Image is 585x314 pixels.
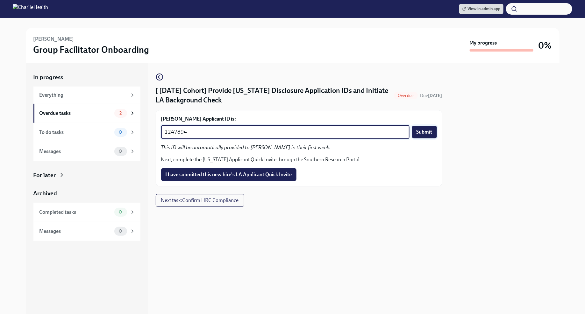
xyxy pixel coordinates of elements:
div: Everything [39,92,127,99]
button: Submit [412,126,437,138]
span: August 13th, 2025 09:00 [420,93,442,99]
label: [PERSON_NAME] Applicant ID is: [161,115,437,122]
img: CharlieHealth [13,4,48,14]
span: 0 [115,210,126,214]
button: Next task:Confirm HRC Compliance [156,194,244,207]
span: 0 [115,130,126,135]
strong: [DATE] [428,93,442,98]
a: Messages0 [33,142,140,161]
div: To do tasks [39,129,112,136]
h3: 0% [539,40,552,51]
a: Archived [33,189,140,198]
span: I have submitted this new hire's LA Applicant Quick Invite [166,171,292,178]
span: Next task : Confirm HRC Compliance [161,197,239,204]
button: I have submitted this new hire's LA Applicant Quick Invite [161,168,296,181]
span: Due [420,93,442,98]
a: In progress [33,73,140,81]
a: Messages0 [33,222,140,241]
h6: [PERSON_NAME] [33,36,74,43]
div: Messages [39,148,112,155]
span: Overdue [394,93,417,98]
strong: My progress [470,39,497,46]
div: Messages [39,228,112,235]
a: Overdue tasks2 [33,104,140,123]
a: For later [33,171,140,179]
span: 0 [115,149,126,154]
em: This ID will be automatically provided to [PERSON_NAME] in their first week. [161,144,331,150]
p: Next, complete the [US_STATE] Applicant Quick Invite through the Southern Research Portal. [161,156,437,163]
span: View in admin app [462,6,500,12]
textarea: 1247894 [165,128,406,136]
div: For later [33,171,56,179]
h3: Group Facilitator Onboarding [33,44,149,55]
span: 2 [116,111,125,115]
a: Everything [33,87,140,104]
a: To do tasks0 [33,123,140,142]
div: Overdue tasks [39,110,112,117]
a: View in admin app [459,4,503,14]
span: 0 [115,229,126,234]
span: Submit [417,129,432,135]
a: Completed tasks0 [33,203,140,222]
div: Completed tasks [39,209,112,216]
h4: [ [DATE] Cohort] Provide [US_STATE] Disclosure Application IDs and Initiate LA Background Check [156,86,392,105]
